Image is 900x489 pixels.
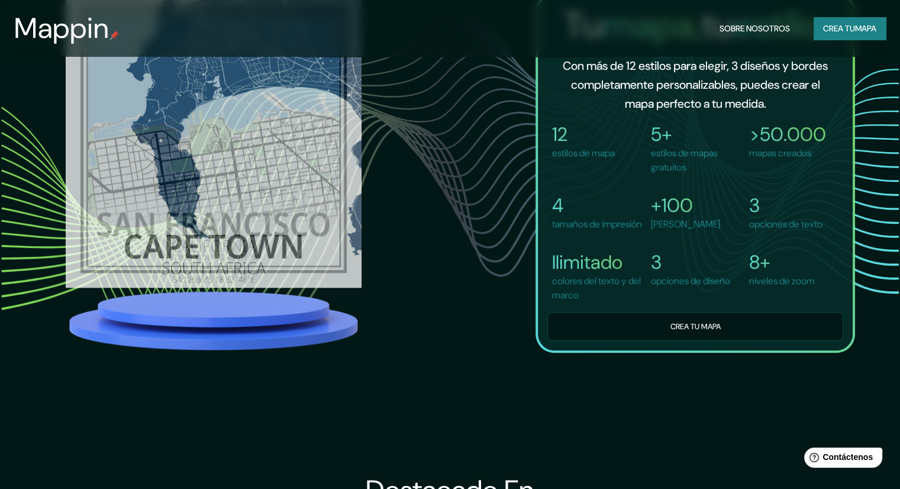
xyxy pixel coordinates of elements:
[720,23,790,34] font: Sobre nosotros
[547,312,843,341] button: Crea tu mapa
[651,193,693,218] font: +100
[552,275,641,301] font: colores del texto y del marco
[823,23,855,34] font: Crea tu
[749,218,822,230] font: opciones de texto
[749,122,826,147] font: >50.000
[651,250,662,275] font: 3
[749,193,760,218] font: 3
[552,218,642,230] font: tamaños de impresión
[552,122,567,147] font: 12
[651,122,672,147] font: 5+
[14,9,109,47] font: Mappin
[749,250,770,275] font: 8+
[563,58,828,111] font: Con más de 12 estilos para elegir, 3 diseños y bordes completamente personalizables, puedes crear...
[552,250,622,275] font: Ilimitado
[651,218,720,230] font: [PERSON_NAME]
[715,17,795,40] button: Sobre nosotros
[814,17,886,40] button: Crea tumapa
[749,147,811,159] font: mapas creados
[651,147,718,173] font: estilos de mapas gratuitos
[855,23,876,34] font: mapa
[552,193,563,218] font: 4
[66,288,362,353] img: platform.png
[749,275,815,287] font: niveles de zoom
[670,321,720,332] font: Crea tu mapa
[552,147,615,159] font: estilos de mapa
[795,443,887,476] iframe: Lanzador de widgets de ayuda
[651,275,730,287] font: opciones de diseño
[109,31,119,40] img: pin de mapeo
